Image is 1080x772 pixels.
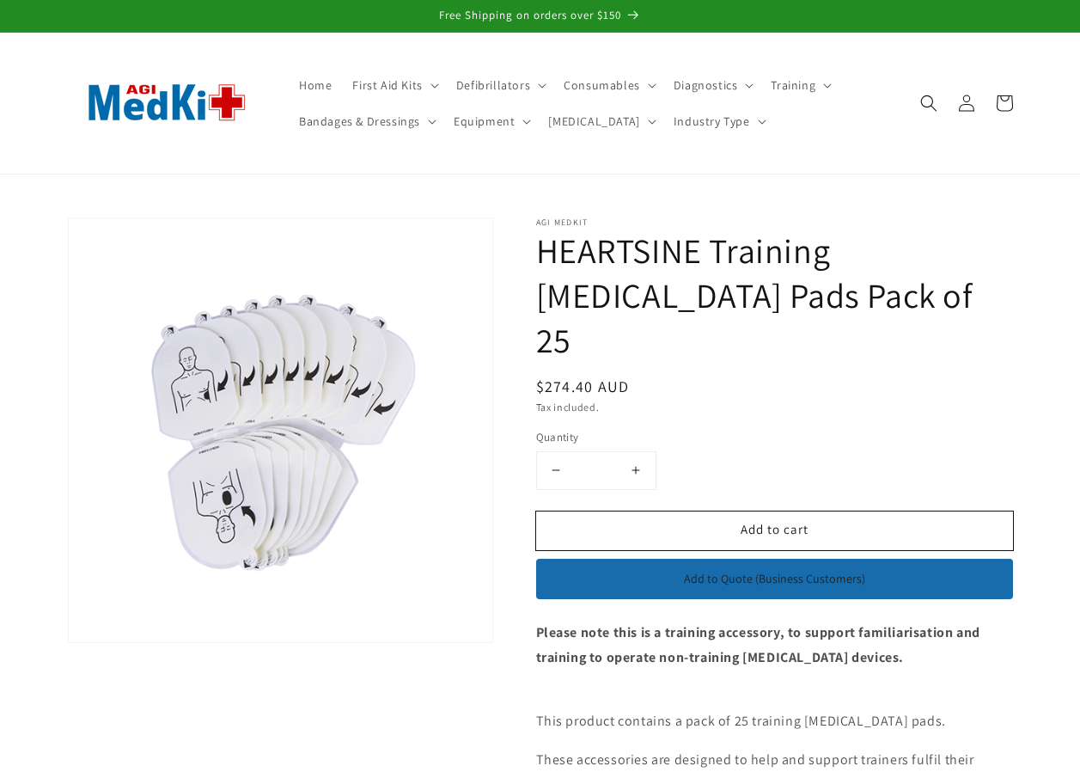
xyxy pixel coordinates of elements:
[536,228,1013,362] h1: HEARTSINE Training [MEDICAL_DATA] Pads Pack of 25
[456,77,530,93] span: Defibrillators
[536,218,1013,228] p: AGI MedKit
[910,84,948,122] summary: Search
[289,103,443,139] summary: Bandages & Dressings
[674,77,738,93] span: Diagnostics
[17,9,1063,23] p: Free Shipping on orders over $150
[68,218,493,652] media-gallery: Gallery Viewer
[536,559,1013,600] button: Add to Quote (Business Customers)
[663,67,761,103] summary: Diagnostics
[538,103,662,139] summary: [MEDICAL_DATA]
[536,399,1013,416] div: Tax included.
[536,709,1013,734] p: This product contains a pack of 25 training [MEDICAL_DATA] pads.
[564,77,640,93] span: Consumables
[536,429,854,446] label: Quantity
[443,103,538,139] summary: Equipment
[536,623,980,666] strong: Please note this is a training accessory, to support familiarisation and training to operate non-...
[548,113,639,129] span: [MEDICAL_DATA]
[536,377,630,396] span: $274.40 AUD
[289,67,342,103] a: Home
[68,56,265,150] img: AGI MedKit
[446,67,553,103] summary: Defibrillators
[352,77,422,93] span: First Aid Kits
[342,67,445,103] summary: First Aid Kits
[536,512,1013,550] button: Add to cart
[674,113,750,129] span: Industry Type
[741,521,808,537] span: Add to cart
[760,67,839,103] summary: Training
[299,113,420,129] span: Bandages & Dressings
[663,103,773,139] summary: Industry Type
[771,77,815,93] span: Training
[553,67,663,103] summary: Consumables
[454,113,515,129] span: Equipment
[299,77,332,93] span: Home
